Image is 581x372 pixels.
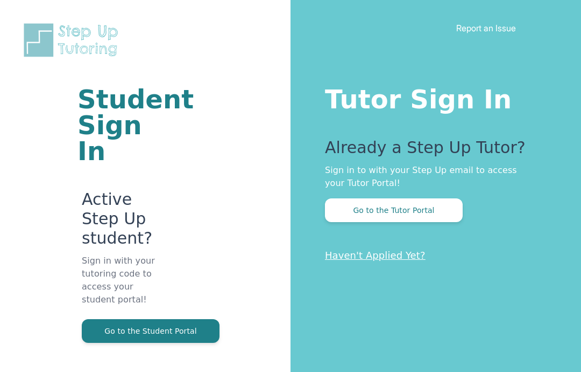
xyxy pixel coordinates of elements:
a: Haven't Applied Yet? [325,250,426,261]
a: Report an Issue [456,23,516,33]
h1: Tutor Sign In [325,82,538,112]
h1: Student Sign In [77,86,161,164]
a: Go to the Student Portal [82,326,219,336]
a: Go to the Tutor Portal [325,205,463,215]
button: Go to the Student Portal [82,319,219,343]
p: Active Step Up student? [82,190,161,254]
p: Sign in to with your Step Up email to access your Tutor Portal! [325,164,538,190]
button: Go to the Tutor Portal [325,198,463,222]
p: Already a Step Up Tutor? [325,138,538,164]
img: Step Up Tutoring horizontal logo [22,22,125,59]
p: Sign in with your tutoring code to access your student portal! [82,254,161,319]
